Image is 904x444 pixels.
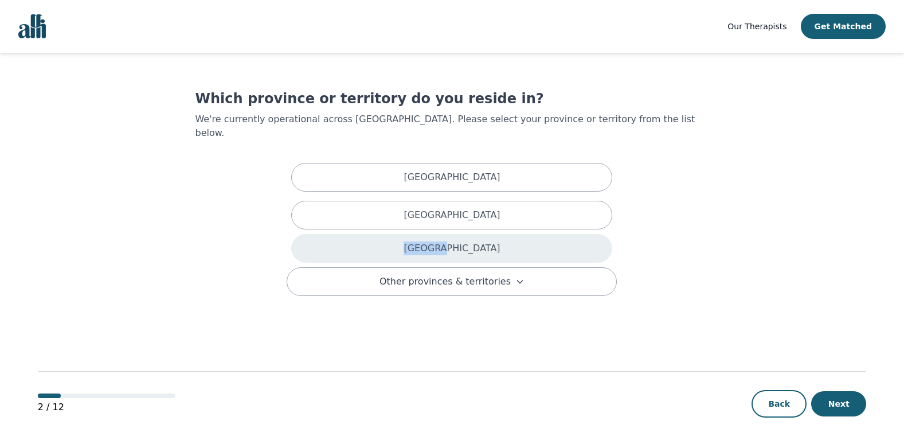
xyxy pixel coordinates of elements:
[752,390,807,418] button: Back
[379,275,511,289] span: Other provinces & territories
[404,208,500,222] p: [GEOGRAPHIC_DATA]
[404,170,500,184] p: [GEOGRAPHIC_DATA]
[38,400,175,414] p: 2 / 12
[801,14,886,39] button: Get Matched
[727,22,786,31] span: Our Therapists
[195,112,709,140] p: We're currently operational across [GEOGRAPHIC_DATA]. Please select your province or territory fr...
[727,20,786,33] a: Our Therapists
[404,242,500,255] p: [GEOGRAPHIC_DATA]
[287,267,617,296] button: Other provinces & territories
[18,14,46,38] img: alli logo
[195,89,709,108] h1: Which province or territory do you reside in?
[811,391,866,416] button: Next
